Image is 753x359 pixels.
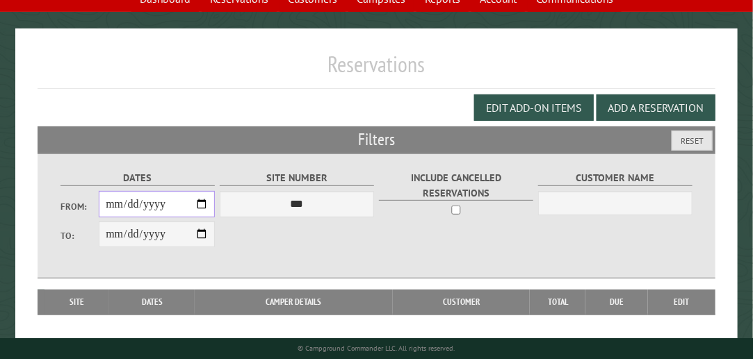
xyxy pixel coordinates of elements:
[648,290,715,315] th: Edit
[585,290,648,315] th: Due
[109,290,195,315] th: Dates
[60,229,99,242] label: To:
[379,170,534,201] label: Include Cancelled Reservations
[38,126,715,153] h2: Filters
[44,290,109,315] th: Site
[474,94,594,121] button: Edit Add-on Items
[597,94,715,121] button: Add a Reservation
[530,290,585,315] th: Total
[220,170,375,186] label: Site Number
[60,200,99,213] label: From:
[393,290,530,315] th: Customer
[195,290,393,315] th: Camper Details
[38,51,715,89] h1: Reservations
[538,170,693,186] label: Customer Name
[672,131,713,151] button: Reset
[298,344,455,353] small: © Campground Commander LLC. All rights reserved.
[60,170,216,186] label: Dates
